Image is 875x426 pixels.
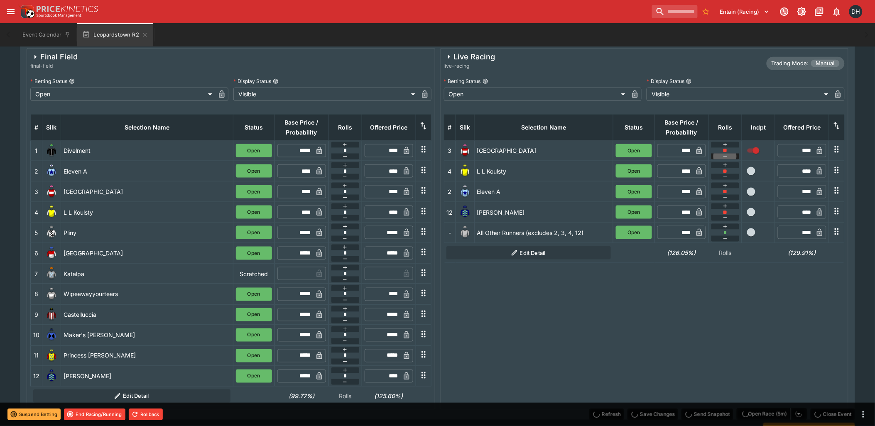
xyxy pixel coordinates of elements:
[483,78,488,84] button: Betting Status
[61,304,233,325] td: Castelluccia
[647,88,831,101] div: Visible
[829,4,844,19] button: Notifications
[331,392,359,401] p: Rolls
[236,164,272,178] button: Open
[277,392,326,401] h6: (99.77%)
[69,78,75,84] button: Betting Status
[458,144,472,157] img: runner 3
[7,409,61,420] button: Suspend Betting
[444,181,456,202] td: 2
[233,114,275,140] th: Status
[616,206,652,219] button: Open
[61,284,233,304] td: Wipeawayyourtears
[61,345,233,366] td: Princess [PERSON_NAME]
[45,267,58,280] img: runner 7
[613,114,655,140] th: Status
[474,223,613,243] td: All Other Runners (excludes 2, 3, 4, 12)
[444,62,495,70] span: live-racing
[61,202,233,222] td: L L Koulsty
[31,140,42,161] td: 1
[236,269,272,278] p: Scratched
[616,144,652,157] button: Open
[474,114,613,140] th: Selection Name
[474,202,613,222] td: [PERSON_NAME]
[236,349,272,362] button: Open
[37,6,98,12] img: PriceKinetics
[61,366,233,386] td: [PERSON_NAME]
[45,144,58,157] img: runner 1
[715,5,775,18] button: Select Tenant
[812,4,827,19] button: Documentation
[236,288,272,301] button: Open
[444,114,456,140] th: #
[45,247,58,260] img: runner 6
[236,206,272,219] button: Open
[31,243,42,263] td: 6
[236,308,272,321] button: Open
[474,161,613,181] td: L L Koulsty
[3,4,18,19] button: open drawer
[37,14,81,17] img: Sportsbook Management
[61,264,233,284] td: Katalpa
[31,264,42,284] td: 7
[444,140,456,161] td: 3
[17,23,76,47] button: Event Calendar
[61,114,233,140] th: Selection Name
[444,78,481,85] p: Betting Status
[33,389,231,403] button: Edit Detail
[31,304,42,325] td: 9
[236,328,272,342] button: Open
[444,223,456,243] td: -
[444,88,629,101] div: Open
[42,114,61,140] th: Silk
[652,5,698,18] input: search
[31,366,42,386] td: 12
[236,247,272,260] button: Open
[45,288,58,301] img: runner 8
[616,164,652,178] button: Open
[61,325,233,345] td: Maker's [PERSON_NAME]
[236,185,272,198] button: Open
[686,78,692,84] button: Display Status
[328,114,362,140] th: Rolls
[31,202,42,222] td: 4
[45,349,58,362] img: runner 11
[31,345,42,366] td: 11
[778,248,827,257] h6: (129.91%)
[474,181,613,202] td: Eleven A
[30,62,78,70] span: final-field
[474,140,613,161] td: [GEOGRAPHIC_DATA]
[236,226,272,239] button: Open
[236,144,272,157] button: Open
[657,248,706,257] h6: (126.05%)
[273,78,279,84] button: Display Status
[699,5,713,18] button: No Bookmarks
[275,114,328,140] th: Base Price / Probability
[777,4,792,19] button: Connected to PK
[362,114,416,140] th: Offered Price
[458,206,472,219] img: runner 12
[458,164,472,178] img: runner 4
[811,59,840,68] span: Manual
[858,409,868,419] button: more
[61,140,233,161] td: Divelment
[446,246,611,260] button: Edit Detail
[31,114,42,140] th: #
[61,243,233,263] td: [GEOGRAPHIC_DATA]
[444,202,456,222] td: 12
[775,114,829,140] th: Offered Price
[30,52,78,62] div: Final Field
[737,408,807,420] div: split button
[709,114,742,140] th: Rolls
[444,161,456,181] td: 4
[456,114,474,140] th: Silk
[458,185,472,198] img: runner 2
[849,5,863,18] div: David Howard
[655,114,709,140] th: Base Price / Probability
[647,78,684,85] p: Display Status
[45,308,58,321] img: runner 9
[129,409,163,420] button: Rollback
[364,392,413,401] h6: (125.60%)
[742,114,775,140] th: Independent
[64,409,125,420] button: End Racing/Running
